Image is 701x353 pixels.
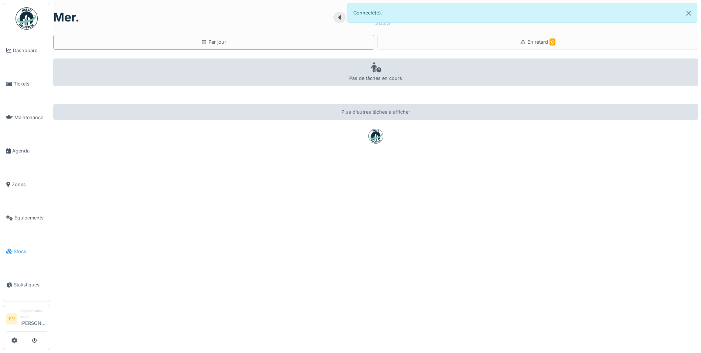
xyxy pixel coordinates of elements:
[375,19,390,27] div: 2025
[3,34,50,67] a: Dashboard
[3,168,50,201] a: Zones
[20,308,47,330] li: [PERSON_NAME]
[368,129,383,144] img: badge-BVDL4wpA.svg
[53,10,79,24] h1: mer.
[3,235,50,268] a: Stock
[549,38,555,46] span: 0
[14,80,47,87] span: Tickets
[53,104,698,120] div: Plus d'autres tâches à afficher
[3,67,50,101] a: Tickets
[14,214,47,221] span: Équipements
[527,39,555,45] span: En retard
[3,101,50,134] a: Maintenance
[680,3,697,23] button: Close
[13,47,47,54] span: Dashboard
[14,114,47,121] span: Maintenance
[14,248,47,255] span: Stock
[3,134,50,168] a: Agenda
[14,281,47,288] span: Statistiques
[6,313,17,325] li: FV
[3,201,50,235] a: Équipements
[16,7,38,30] img: Badge_color-CXgf-gQk.svg
[3,268,50,302] a: Statistiques
[12,181,47,188] span: Zones
[6,308,47,332] a: FV Gestionnaire local[PERSON_NAME]
[201,38,226,46] div: Par jour
[12,147,47,154] span: Agenda
[347,3,698,23] div: Connecté(e).
[20,308,47,320] div: Gestionnaire local
[53,58,698,86] div: Pas de tâches en cours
